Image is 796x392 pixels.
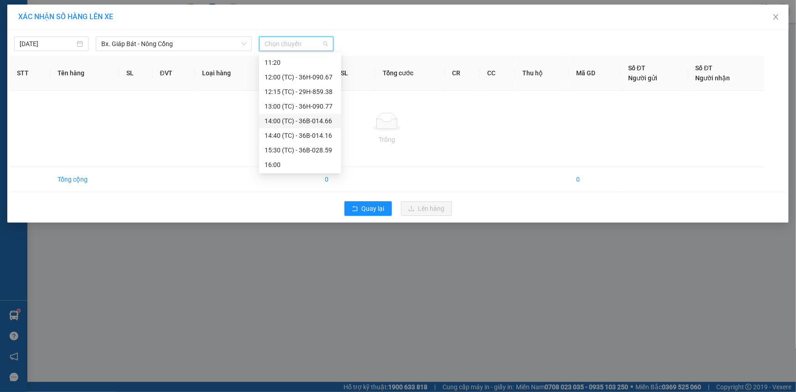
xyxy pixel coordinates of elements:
div: Trống [17,135,757,145]
th: CC [480,56,515,91]
img: logo [5,31,20,63]
span: Người gửi [628,74,657,82]
button: Close [763,5,789,30]
button: uploadLên hàng [401,201,452,216]
div: 14:40 (TC) - 36B-014.16 [265,131,336,141]
div: 13:00 (TC) - 36H-090.77 [265,101,336,111]
div: 11:20 [265,57,336,68]
div: 14:00 (TC) - 36B-014.66 [265,116,336,126]
span: Người nhận [696,74,730,82]
th: Thu hộ [515,56,569,91]
span: Quay lại [362,204,385,214]
td: Tổng cộng [50,167,119,192]
span: Số ĐT [628,64,645,72]
div: 15:30 (TC) - 36B-028.59 [265,145,336,155]
strong: PHIẾU BIÊN NHẬN [26,60,76,80]
th: Loại hàng [195,56,261,91]
div: 12:00 (TC) - 36H-090.67 [265,72,336,82]
th: Tên hàng [50,56,119,91]
span: XÁC NHẬN SỐ HÀNG LÊN XE [18,12,113,21]
td: 0 [317,167,376,192]
th: ĐVT [152,56,194,91]
th: Tổng SL [317,56,376,91]
th: CR [445,56,480,91]
div: 16:00 [265,160,336,170]
span: GP1210250640 [82,47,136,57]
span: Bx. Giáp Bát - Nông Cống [101,37,246,51]
div: 12:15 (TC) - 29H-859.38 [265,87,336,97]
span: SĐT XE 0984 76 2442 [21,39,81,58]
span: down [241,41,247,47]
button: rollbackQuay lại [344,201,392,216]
th: Tổng cước [375,56,445,91]
th: STT [10,56,50,91]
span: rollback [352,205,358,213]
strong: CHUYỂN PHÁT NHANH ĐÔNG LÝ [22,7,80,37]
th: Mã GD [569,56,621,91]
td: 0 [569,167,621,192]
span: Số ĐT [696,64,713,72]
span: close [772,13,780,21]
input: 12/10/2025 [20,39,75,49]
span: Chọn chuyến [265,37,328,51]
th: SL [119,56,153,91]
